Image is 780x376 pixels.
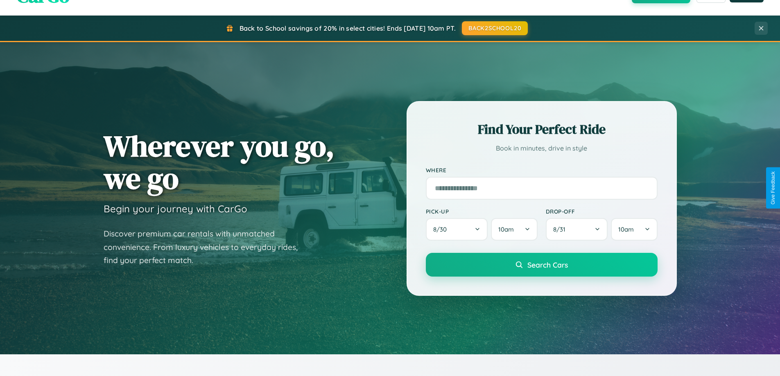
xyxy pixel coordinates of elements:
h1: Wherever you go, we go [104,130,335,194]
label: Drop-off [546,208,658,215]
button: Search Cars [426,253,658,277]
span: Back to School savings of 20% in select cities! Ends [DATE] 10am PT. [240,24,456,32]
button: 8/30 [426,218,488,241]
h3: Begin your journey with CarGo [104,203,247,215]
span: 8 / 31 [553,225,570,233]
p: Book in minutes, drive in style [426,142,658,154]
div: Give Feedback [770,171,776,205]
span: Search Cars [527,260,568,269]
span: 10am [498,225,514,233]
span: 10am [618,225,634,233]
button: 10am [491,218,537,241]
button: BACK2SCHOOL20 [462,21,528,35]
label: Where [426,167,658,173]
p: Discover premium car rentals with unmatched convenience. From luxury vehicles to everyday rides, ... [104,227,308,267]
button: 10am [611,218,657,241]
h2: Find Your Perfect Ride [426,120,658,138]
label: Pick-up [426,208,538,215]
span: 8 / 30 [433,225,451,233]
button: 8/31 [546,218,608,241]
